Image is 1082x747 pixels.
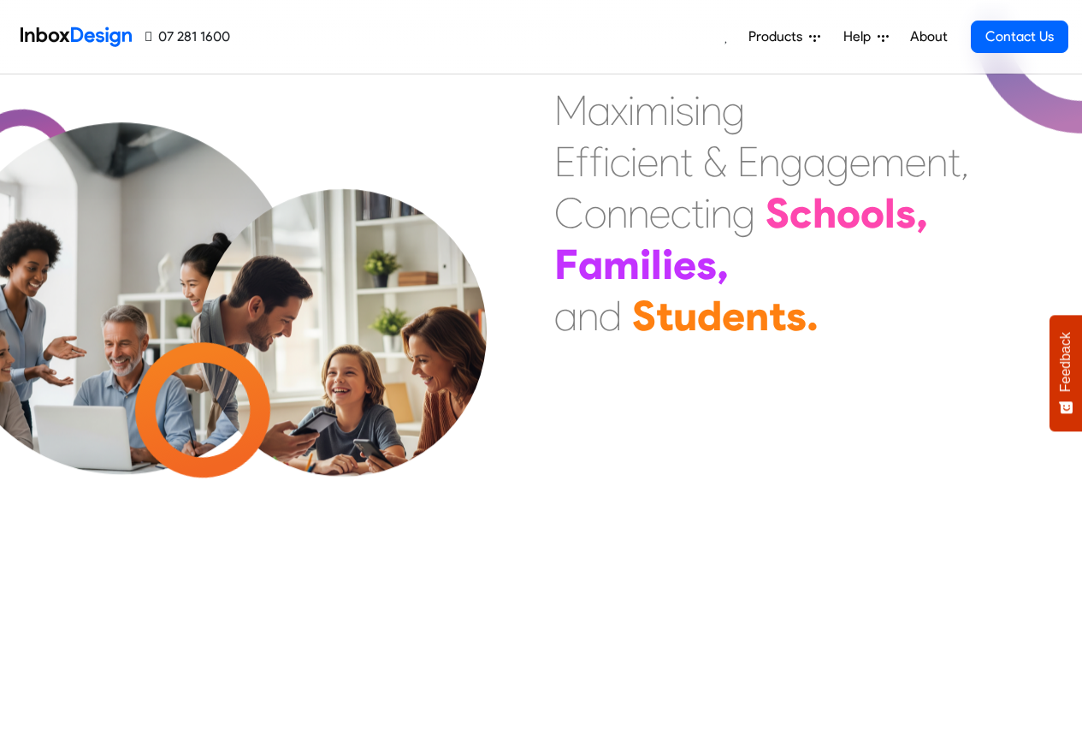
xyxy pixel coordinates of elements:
button: Feedback - Show survey [1049,315,1082,431]
div: f [589,136,603,187]
div: m [871,136,905,187]
div: t [656,290,673,341]
div: e [673,239,696,290]
div: i [628,85,635,136]
div: l [651,239,662,290]
div: e [649,187,671,239]
div: c [789,187,813,239]
div: i [694,85,701,136]
a: Help [837,20,896,54]
span: Products [748,27,809,47]
div: g [722,85,745,136]
div: S [632,290,656,341]
div: M [554,85,588,136]
div: l [884,187,896,239]
div: E [737,136,759,187]
div: Maximising Efficient & Engagement, Connecting Schools, Families, and Students. [554,85,969,341]
div: c [610,136,630,187]
div: d [697,290,722,341]
div: i [603,136,610,187]
div: o [860,187,884,239]
div: t [691,187,704,239]
span: Help [843,27,878,47]
div: g [732,187,755,239]
a: 07 281 1600 [145,27,230,47]
div: n [628,187,649,239]
div: e [722,290,745,341]
img: parents_with_child.png [164,187,523,545]
div: E [554,136,576,187]
div: e [905,136,926,187]
div: n [711,187,732,239]
div: t [948,136,961,187]
div: g [780,136,803,187]
a: Contact Us [971,21,1068,53]
div: d [599,290,622,341]
div: x [611,85,628,136]
div: a [578,239,603,290]
div: m [635,85,669,136]
div: g [826,136,849,187]
div: , [717,239,729,290]
div: s [786,290,807,341]
div: t [680,136,693,187]
div: F [554,239,578,290]
div: a [803,136,826,187]
div: n [577,290,599,341]
div: , [916,187,928,239]
div: s [676,85,694,136]
div: i [662,239,673,290]
div: n [606,187,628,239]
div: n [926,136,948,187]
a: Products [742,20,827,54]
div: m [603,239,640,290]
div: e [849,136,871,187]
div: i [669,85,676,136]
div: n [659,136,680,187]
div: f [576,136,589,187]
div: . [807,290,819,341]
div: s [696,239,717,290]
div: o [837,187,860,239]
div: u [673,290,697,341]
div: i [704,187,711,239]
div: S [766,187,789,239]
div: & [703,136,727,187]
div: , [961,136,969,187]
div: C [554,187,584,239]
div: n [701,85,722,136]
div: s [896,187,916,239]
div: h [813,187,837,239]
a: About [905,20,952,54]
div: i [630,136,637,187]
div: a [588,85,611,136]
div: t [769,290,786,341]
div: n [745,290,769,341]
span: Feedback [1058,332,1073,392]
div: c [671,187,691,239]
div: a [554,290,577,341]
div: e [637,136,659,187]
div: n [759,136,780,187]
div: i [640,239,651,290]
div: o [584,187,606,239]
